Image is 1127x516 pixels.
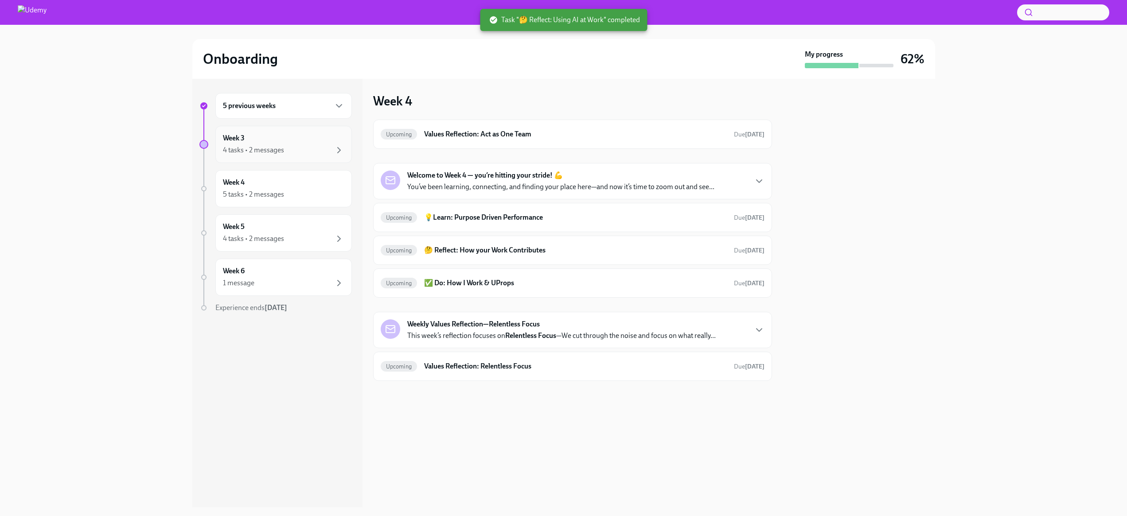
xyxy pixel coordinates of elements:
span: Due [734,363,764,370]
span: Experience ends [215,303,287,312]
h3: 62% [901,51,924,67]
div: 1 message [223,278,254,288]
div: 4 tasks • 2 messages [223,145,284,155]
div: 5 tasks • 2 messages [223,190,284,199]
h6: Week 6 [223,266,245,276]
h6: Values Reflection: Relentless Focus [424,361,726,371]
strong: [DATE] [745,279,764,287]
strong: [DATE] [745,247,764,254]
h2: Onboarding [203,50,278,68]
span: Due [734,247,764,254]
a: Upcoming🤔 Reflect: How your Work ContributesDue[DATE] [381,243,764,257]
h6: 💡Learn: Purpose Driven Performance [424,213,726,222]
a: UpcomingValues Reflection: Relentless FocusDue[DATE] [381,359,764,373]
span: Upcoming [381,280,417,287]
span: Task "🤔 Reflect: Using AI at Work" completed [489,15,640,25]
h6: Week 4 [223,178,245,187]
a: Week 34 tasks • 2 messages [199,126,352,163]
strong: Weekly Values Reflection—Relentless Focus [407,319,540,329]
img: Udemy [18,5,47,19]
span: September 20th, 2025 11:00 [734,246,764,255]
a: Upcoming💡Learn: Purpose Driven PerformanceDue[DATE] [381,210,764,225]
span: Due [734,214,764,221]
strong: My progress [805,50,843,59]
span: September 16th, 2025 11:00 [734,130,764,139]
span: Due [734,131,764,138]
span: September 22nd, 2025 11:00 [734,362,764,371]
strong: [DATE] [745,131,764,138]
span: September 20th, 2025 11:00 [734,279,764,287]
h6: ✅ Do: How I Work & UProps [424,278,726,288]
span: Due [734,279,764,287]
span: Upcoming [381,131,417,138]
div: 5 previous weeks [215,93,352,119]
span: Upcoming [381,247,417,254]
span: September 20th, 2025 11:00 [734,213,764,222]
h6: Week 5 [223,222,245,232]
span: Upcoming [381,214,417,221]
strong: Welcome to Week 4 — you’re hitting your stride! 💪 [407,171,563,180]
p: You’ve been learning, connecting, and finding your place here—and now it’s time to zoom out and s... [407,182,714,192]
h6: Values Reflection: Act as One Team [424,129,726,139]
strong: [DATE] [745,214,764,221]
div: 4 tasks • 2 messages [223,234,284,244]
strong: [DATE] [745,363,764,370]
a: UpcomingValues Reflection: Act as One TeamDue[DATE] [381,127,764,141]
p: This week’s reflection focuses on —We cut through the noise and focus on what really... [407,331,716,341]
a: Upcoming✅ Do: How I Work & UPropsDue[DATE] [381,276,764,290]
a: Week 54 tasks • 2 messages [199,214,352,252]
h6: 5 previous weeks [223,101,276,111]
h6: 🤔 Reflect: How your Work Contributes [424,245,726,255]
span: Upcoming [381,363,417,370]
strong: [DATE] [265,303,287,312]
a: Week 61 message [199,259,352,296]
h3: Week 4 [373,93,412,109]
a: Week 45 tasks • 2 messages [199,170,352,207]
strong: Relentless Focus [505,331,556,340]
h6: Week 3 [223,133,245,143]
